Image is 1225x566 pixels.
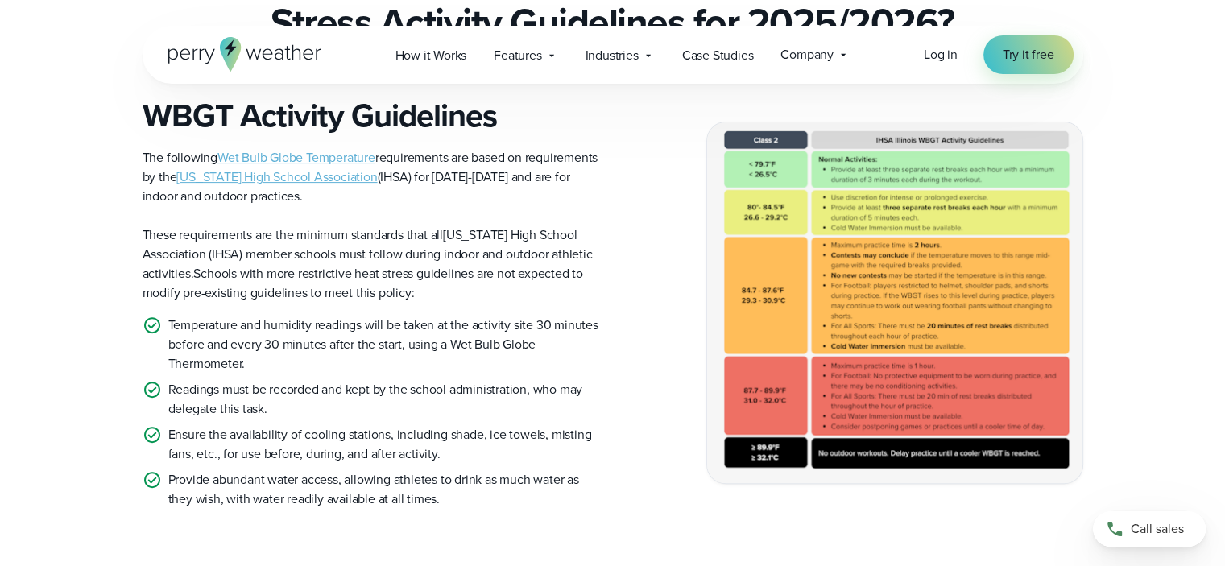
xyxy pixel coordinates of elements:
[143,225,577,263] span: [US_STATE] High School Association (
[143,225,443,244] span: These requirements are the minimum standards that all
[382,39,481,72] a: How it Works
[1093,511,1206,547] a: Call sales
[395,46,467,65] span: How it Works
[143,245,593,283] span: IHSA) member schools must follow during indoor and outdoor athletic activities.
[176,167,377,186] a: [US_STATE] High School Association
[168,470,600,509] p: Provide abundant water access, allowing athletes to drink as much water as they wish, with water ...
[143,97,600,135] h3: WBGT Activity Guidelines
[1003,45,1054,64] span: Try it free
[143,148,217,167] span: The following
[668,39,768,72] a: Case Studies
[168,380,600,419] p: Readings must be recorded and kept by the school administration, who may delegate this task.
[143,148,598,186] span: requirements are based on requirements by the
[1131,519,1184,539] span: Call sales
[143,167,570,205] span: (IHSA) for [DATE]-[DATE] and are for indoor and outdoor practices.
[983,35,1074,74] a: Try it free
[780,45,834,64] span: Company
[682,46,754,65] span: Case Studies
[168,316,600,374] p: Temperature and humidity readings will be taken at the activity site 30 minutes before and every ...
[707,122,1082,483] img: Illinois IHSA WBGT Guidelines
[143,264,583,302] span: Schools with more restrictive heat stress guidelines are not expected to modify pre-existing guid...
[217,148,375,167] a: Wet Bulb Globe Temperature
[586,46,639,65] span: Industries
[924,45,958,64] a: Log in
[494,46,541,65] span: Features
[168,425,600,464] p: Ensure the availability of cooling stations, including shade, ice towels, misting fans, etc., for...
[412,283,415,302] span: :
